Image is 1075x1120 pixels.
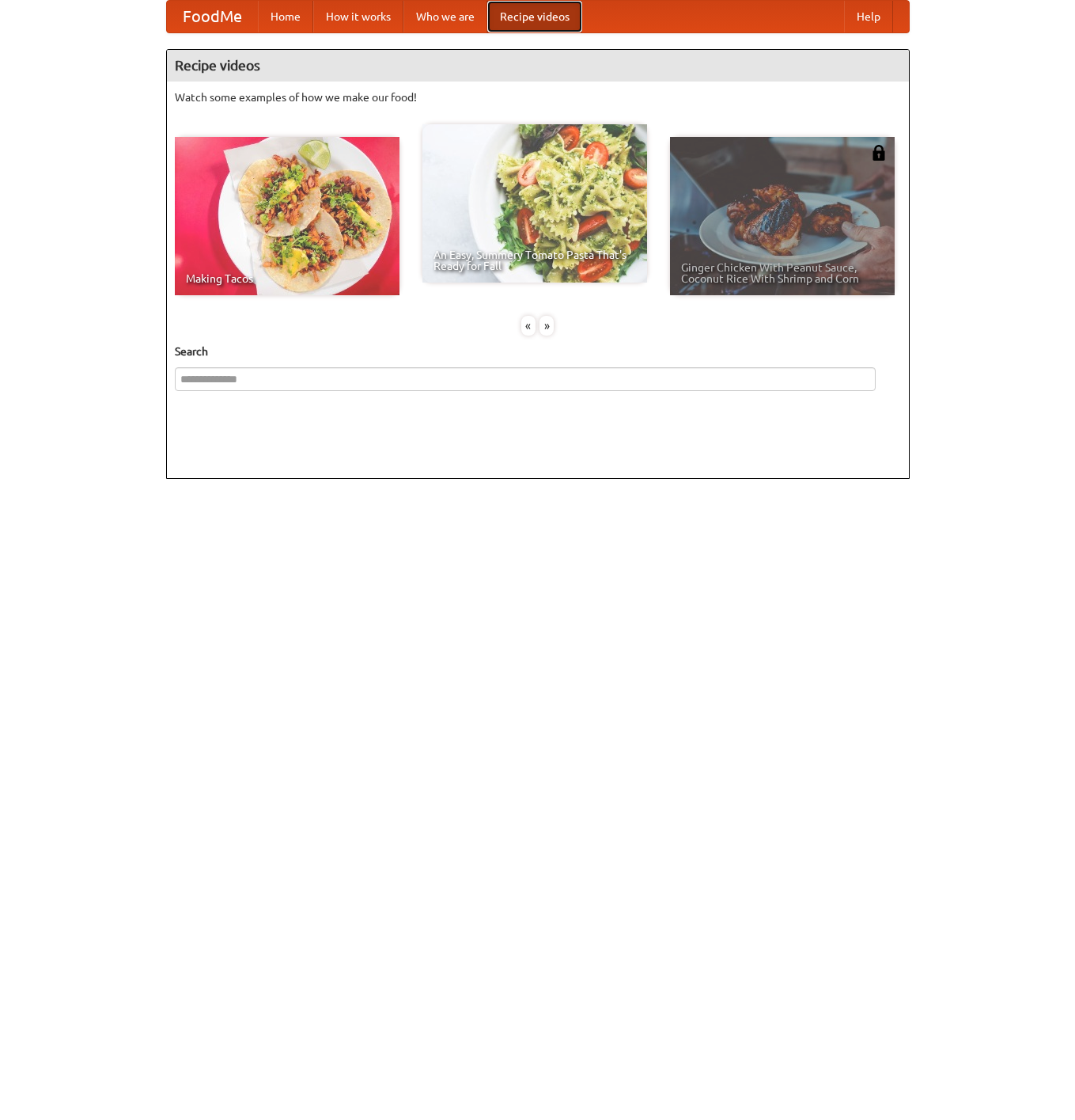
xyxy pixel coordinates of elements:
span: An Easy, Summery Tomato Pasta That's Ready for Fall [433,249,636,271]
a: How it works [313,1,403,32]
a: Making Tacos [175,137,399,295]
p: Watch some examples of how we make our food! [175,89,901,105]
div: » [539,316,554,336]
a: Home [258,1,313,32]
span: Making Tacos [186,273,388,284]
h5: Search [175,344,901,359]
a: An Easy, Summery Tomato Pasta That's Ready for Fall [422,124,647,283]
a: FoodMe [167,1,258,32]
img: 483408.png [871,145,887,161]
h4: Recipe videos [167,50,909,82]
div: « [521,316,536,336]
a: Recipe videos [487,1,582,32]
a: Help [844,1,893,32]
a: Who we are [403,1,487,32]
